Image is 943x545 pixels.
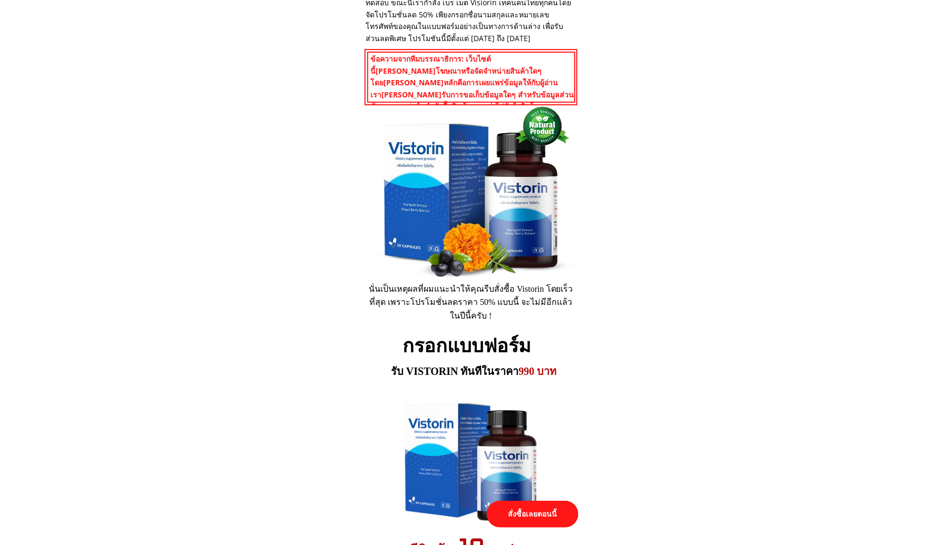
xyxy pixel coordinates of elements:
[371,53,575,112] h3: ข้อความจากทีมบรรณาธิการ: เว็บไซต์นี้[PERSON_NAME]โฆษณาหรือจัดจำหน่ายสินค้าใดๆ โดย[PERSON_NAME]หลั...
[391,363,560,380] h3: รับ VISTORIN ทันทีในราคา
[403,331,541,362] h2: กรอกแบบฟอร์ม
[519,365,557,377] span: 990 บาท
[487,501,578,528] p: สั่งซื้อเลยตอนนี้
[369,282,573,323] div: นั่นเป็นเหตุผลที่ผมแนะนำให้คุณรีบสั่งซื้อ Vistorin โดยเร็วที่สุด เพราะโปรโมชั่นลดราคา 50% แบบนี้ ...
